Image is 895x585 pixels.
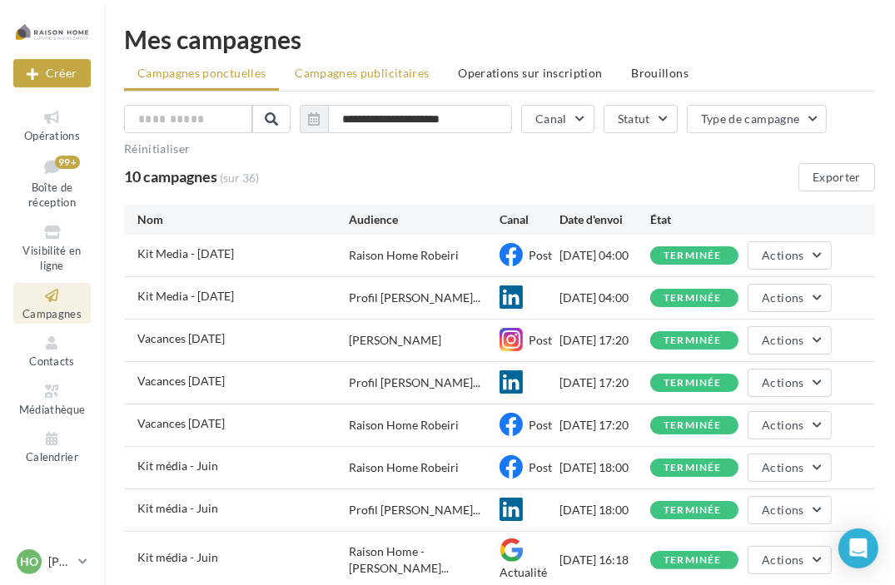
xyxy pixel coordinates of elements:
[559,290,650,306] div: [DATE] 04:00
[19,403,86,416] span: Médiathèque
[349,211,500,228] div: Audience
[664,555,722,566] div: terminée
[28,181,76,210] span: Boîte de réception
[664,420,722,431] div: terminée
[762,375,803,389] span: Actions
[13,59,91,87] div: Nouvelle campagne
[559,211,650,228] div: Date d'envoi
[664,505,722,516] div: terminée
[664,463,722,473] div: terminée
[29,354,75,368] span: Contacts
[838,528,878,568] div: Open Intercom Messenger
[124,27,875,52] div: Mes campagnes
[500,211,559,228] div: Canal
[664,335,722,346] div: terminée
[13,546,91,578] a: HO [PERSON_NAME]
[559,459,650,476] div: [DATE] 18:00
[13,330,91,371] a: Contacts
[24,129,80,142] span: Opérations
[604,105,678,133] button: Statut
[137,246,234,260] span: Kit Media - Juillet 2025
[48,553,72,570] p: [PERSON_NAME]
[349,332,441,349] div: [PERSON_NAME]
[632,66,689,80] span: Brouillons
[137,416,225,430] span: Vacances Juillet 2025
[137,501,218,515] span: Kit média - Juin
[13,426,91,467] a: Calendrier
[22,244,81,273] span: Visibilité en ligne
[349,417,459,434] div: Raison Home Robeiri
[137,211,349,228] div: Nom
[748,454,831,482] button: Actions
[55,156,80,169] div: 99+
[762,248,803,262] span: Actions
[458,66,602,80] span: Operations sur inscription
[137,374,225,388] span: Vacances Juillet 2025
[748,496,831,524] button: Actions
[664,293,722,304] div: terminée
[13,105,91,146] a: Opérations
[13,152,91,213] a: Boîte de réception99+
[664,378,722,389] div: terminée
[529,248,552,262] span: Post
[349,543,500,577] span: Raison Home - [PERSON_NAME]...
[559,552,650,568] div: [DATE] 16:18
[349,502,480,518] span: Profil [PERSON_NAME]...
[748,284,831,312] button: Actions
[26,450,78,464] span: Calendrier
[762,418,803,432] span: Actions
[650,211,741,228] div: État
[762,333,803,347] span: Actions
[687,105,828,133] button: Type de campagne
[559,332,650,349] div: [DATE] 17:20
[349,247,459,264] div: Raison Home Robeiri
[748,411,831,439] button: Actions
[20,553,38,570] span: HO
[349,290,480,306] span: Profil [PERSON_NAME]...
[762,503,803,517] span: Actions
[748,326,831,354] button: Actions
[295,66,429,80] span: Campagnes publicitaires
[529,333,552,347] span: Post
[559,502,650,518] div: [DATE] 18:00
[124,167,217,186] span: 10 campagnes
[559,374,650,391] div: [DATE] 17:20
[220,170,259,186] span: (sur 36)
[559,247,650,264] div: [DATE] 04:00
[124,142,191,156] button: Réinitialiser
[137,459,218,473] span: Kit média - Juin
[349,374,480,391] span: Profil [PERSON_NAME]...
[762,460,803,474] span: Actions
[13,283,91,324] a: Campagnes
[13,59,91,87] button: Créer
[13,379,91,419] a: Médiathèque
[664,250,722,261] div: terminée
[22,307,82,320] span: Campagnes
[521,105,594,133] button: Canal
[762,553,803,567] span: Actions
[529,418,552,432] span: Post
[500,565,547,579] span: Actualité
[559,417,650,434] div: [DATE] 17:20
[137,550,218,564] span: Kit média - Juin
[798,163,875,191] button: Exporter
[529,460,552,474] span: Post
[748,241,831,270] button: Actions
[349,459,459,476] div: Raison Home Robeiri
[748,369,831,397] button: Actions
[13,220,91,276] a: Visibilité en ligne
[748,546,831,574] button: Actions
[137,289,234,303] span: Kit Media - Juillet 2025
[137,331,225,345] span: Vacances Juillet 2025
[762,290,803,305] span: Actions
